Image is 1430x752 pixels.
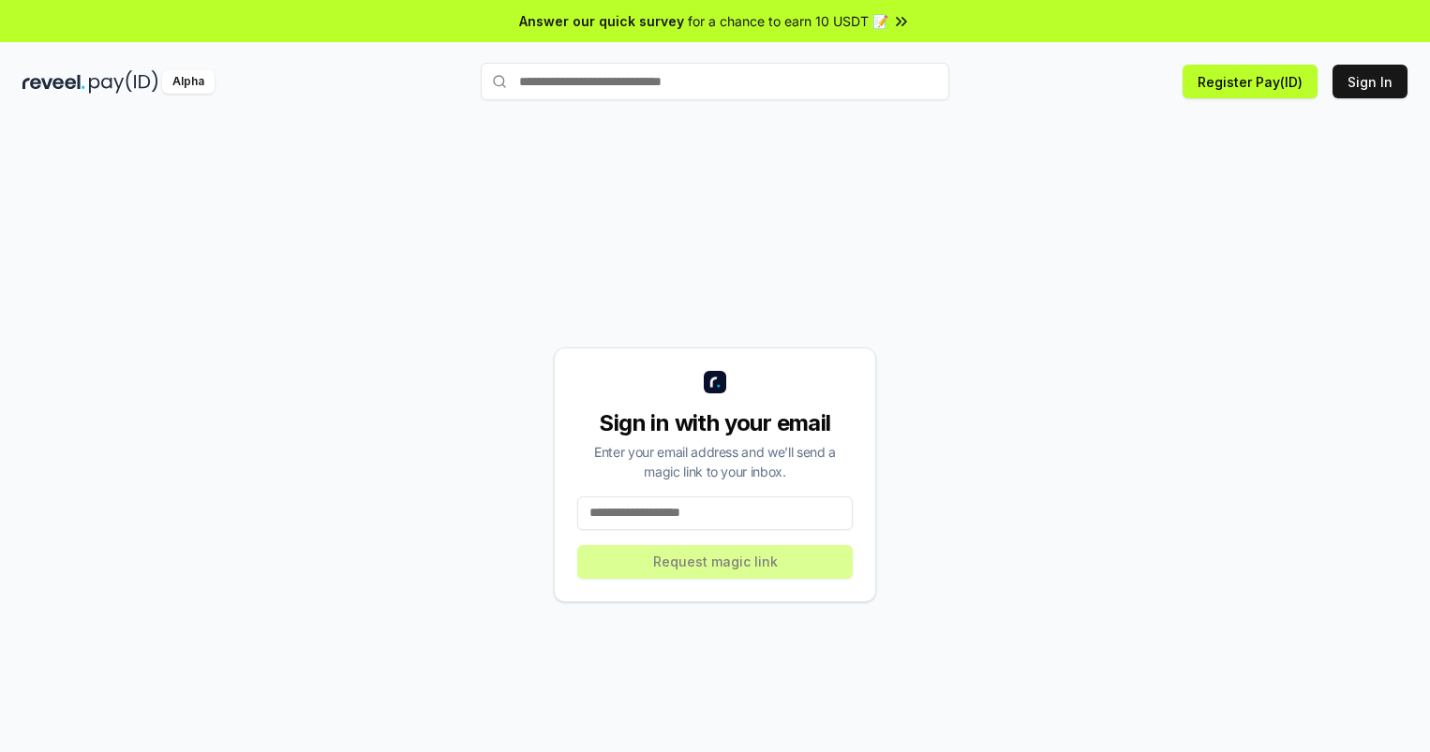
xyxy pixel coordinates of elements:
span: for a chance to earn 10 USDT 📝 [688,11,888,31]
img: reveel_dark [22,70,85,94]
img: pay_id [89,70,158,94]
img: logo_small [704,371,726,393]
span: Answer our quick survey [519,11,684,31]
div: Enter your email address and we’ll send a magic link to your inbox. [577,442,853,481]
div: Sign in with your email [577,408,853,438]
button: Sign In [1333,65,1408,98]
div: Alpha [162,70,215,94]
button: Register Pay(ID) [1183,65,1318,98]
